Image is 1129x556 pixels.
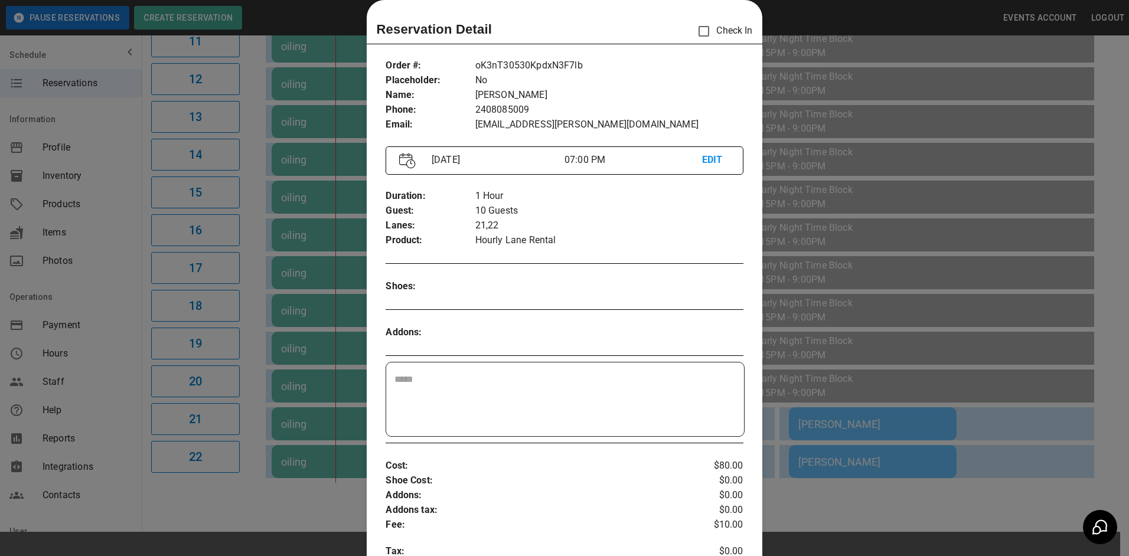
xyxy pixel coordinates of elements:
p: $0.00 [684,503,743,518]
p: $0.00 [684,473,743,488]
p: oK3nT30530KpdxN3F7lb [475,58,743,73]
p: Placeholder : [386,73,475,88]
p: Duration : [386,189,475,204]
p: [DATE] [427,153,564,167]
p: Shoe Cost : [386,473,683,488]
p: EDIT [702,153,730,168]
p: Shoes : [386,279,475,294]
img: Vector [399,153,416,169]
p: 21,22 [475,218,743,233]
p: $10.00 [684,518,743,532]
p: Addons : [386,488,683,503]
p: Addons : [386,325,475,340]
p: Hourly Lane Rental [475,233,743,248]
p: Check In [691,19,752,44]
p: Product : [386,233,475,248]
p: Cost : [386,459,683,473]
p: 07:00 PM [564,153,702,167]
p: Name : [386,88,475,103]
p: [PERSON_NAME] [475,88,743,103]
p: [EMAIL_ADDRESS][PERSON_NAME][DOMAIN_NAME] [475,117,743,132]
p: Guest : [386,204,475,218]
p: No [475,73,743,88]
p: $80.00 [684,459,743,473]
p: Addons tax : [386,503,683,518]
p: Fee : [386,518,683,532]
p: Phone : [386,103,475,117]
p: Email : [386,117,475,132]
p: 10 Guests [475,204,743,218]
p: Order # : [386,58,475,73]
p: 1 Hour [475,189,743,204]
p: 2408085009 [475,103,743,117]
p: Lanes : [386,218,475,233]
p: $0.00 [684,488,743,503]
p: Reservation Detail [376,19,492,39]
